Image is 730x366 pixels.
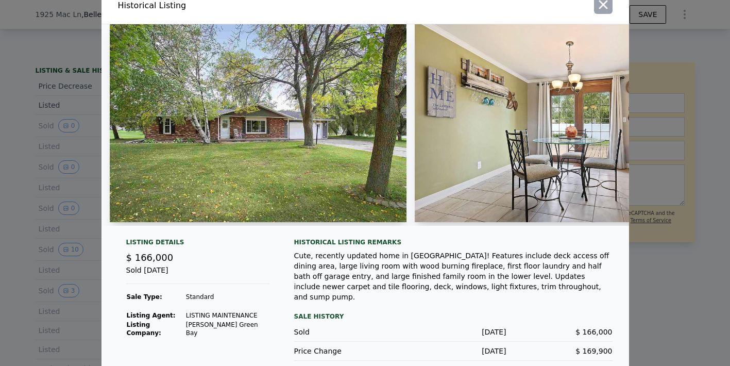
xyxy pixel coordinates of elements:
[185,320,269,338] td: [PERSON_NAME] Green Bay
[127,321,161,337] strong: Listing Company:
[127,312,176,319] strong: Listing Agent:
[294,327,400,337] div: Sold
[126,265,269,284] div: Sold [DATE]
[400,346,506,356] div: [DATE]
[127,293,162,301] strong: Sale Type:
[126,238,269,251] div: Listing Details
[415,24,712,222] img: Property Img
[294,310,613,323] div: Sale History
[110,24,407,222] img: Property Img
[575,347,612,355] span: $ 169,900
[294,251,613,302] div: Cute, recently updated home in [GEOGRAPHIC_DATA]! Features include deck access off dining area, l...
[294,346,400,356] div: Price Change
[575,328,612,336] span: $ 166,000
[126,252,174,263] span: $ 166,000
[294,238,613,246] div: Historical Listing remarks
[400,327,506,337] div: [DATE]
[185,311,269,320] td: LISTING MAINTENANCE
[185,292,269,302] td: Standard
